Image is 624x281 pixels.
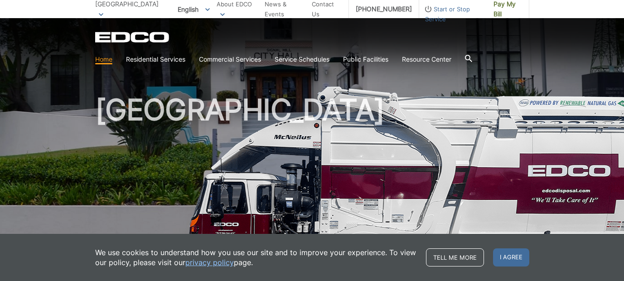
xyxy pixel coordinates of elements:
a: Resource Center [402,54,451,64]
a: EDCD logo. Return to the homepage. [95,32,170,43]
p: We use cookies to understand how you use our site and to improve your experience. To view our pol... [95,247,417,267]
span: English [171,2,217,17]
a: Tell me more [426,248,484,266]
a: privacy policy [185,257,234,267]
a: Service Schedules [275,54,329,64]
a: Commercial Services [199,54,261,64]
a: Residential Services [126,54,185,64]
a: Home [95,54,112,64]
span: I agree [493,248,529,266]
a: Public Facilities [343,54,388,64]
